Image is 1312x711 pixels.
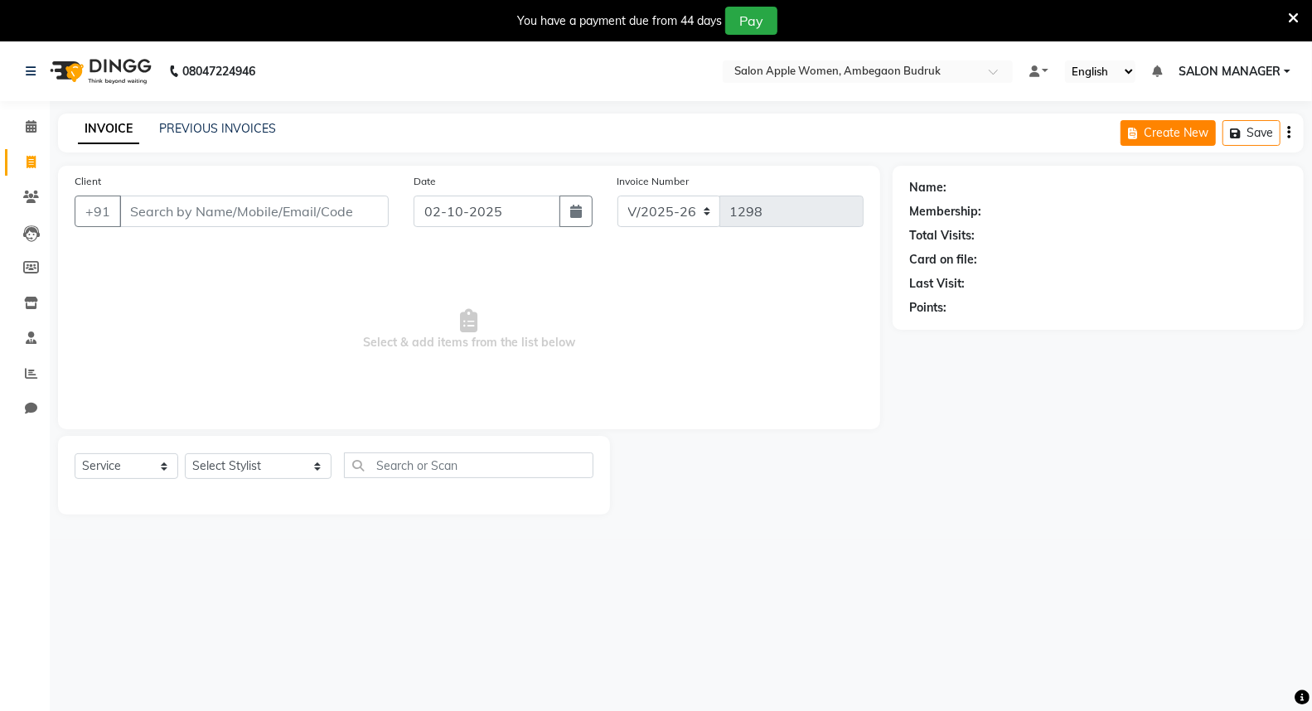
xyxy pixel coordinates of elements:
[909,299,946,317] div: Points:
[909,275,965,293] div: Last Visit:
[617,174,690,189] label: Invoice Number
[1222,120,1281,146] button: Save
[1121,120,1216,146] button: Create New
[517,12,722,30] div: You have a payment due from 44 days
[182,48,255,94] b: 08047224946
[1179,63,1281,80] span: SALON MANAGER
[909,251,977,268] div: Card on file:
[75,196,121,227] button: +91
[119,196,389,227] input: Search by Name/Mobile/Email/Code
[909,227,975,244] div: Total Visits:
[909,179,946,196] div: Name:
[42,48,156,94] img: logo
[159,121,276,136] a: PREVIOUS INVOICES
[75,174,101,189] label: Client
[414,174,436,189] label: Date
[344,452,594,478] input: Search or Scan
[78,114,139,144] a: INVOICE
[725,7,777,35] button: Pay
[909,203,981,220] div: Membership:
[75,247,864,413] span: Select & add items from the list below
